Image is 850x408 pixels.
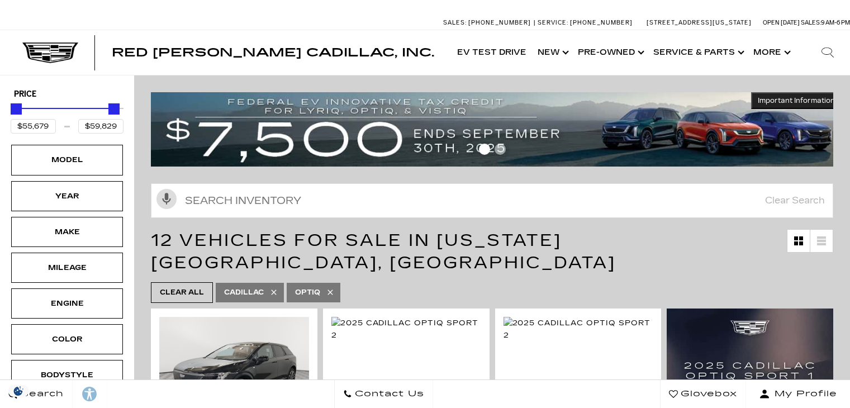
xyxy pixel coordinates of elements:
span: [PHONE_NUMBER] [570,19,633,26]
a: Service & Parts [648,30,748,75]
div: Bodystyle [39,369,95,381]
div: EngineEngine [11,288,123,319]
div: ColorColor [11,324,123,354]
a: Service: [PHONE_NUMBER] [534,20,635,26]
span: Glovebox [678,386,737,402]
div: MakeMake [11,217,123,247]
img: 2025 Cadillac OPTIQ Sport 2 [504,317,653,341]
span: 12 Vehicles for Sale in [US_STATE][GEOGRAPHIC_DATA], [GEOGRAPHIC_DATA] [151,230,616,273]
div: Model [39,154,95,166]
span: Sales: [443,19,467,26]
div: Mileage [39,262,95,274]
a: Pre-Owned [572,30,648,75]
span: Clear All [160,286,204,300]
span: Go to slide 1 [479,144,490,155]
span: [PHONE_NUMBER] [468,19,531,26]
span: Contact Us [352,386,424,402]
span: Important Information [758,96,835,105]
a: Red [PERSON_NAME] Cadillac, Inc. [112,47,434,58]
input: Minimum [11,119,56,134]
img: Cadillac Dark Logo with Cadillac White Text [22,42,78,64]
input: Search Inventory [151,183,833,218]
span: 9 AM-6 PM [821,19,850,26]
div: Year [39,190,95,202]
div: ModelModel [11,145,123,175]
span: Sales: [801,19,821,26]
span: Search [17,386,64,402]
a: [STREET_ADDRESS][US_STATE] [647,19,752,26]
h5: Price [14,89,120,99]
a: New [532,30,572,75]
span: My Profile [770,386,837,402]
span: Open [DATE] [763,19,800,26]
span: Service: [538,19,568,26]
input: Maximum [78,119,124,134]
span: Red [PERSON_NAME] Cadillac, Inc. [112,46,434,59]
button: More [748,30,794,75]
div: Make [39,226,95,238]
a: Sales: [PHONE_NUMBER] [443,20,534,26]
section: Click to Open Cookie Consent Modal [6,385,31,397]
span: Go to slide 2 [495,144,506,155]
div: Price [11,99,124,134]
div: Maximum Price [108,103,120,115]
span: Cadillac [224,286,264,300]
svg: Click to toggle on voice search [156,189,177,209]
button: Open user profile menu [746,380,850,408]
div: Color [39,333,95,345]
a: Contact Us [334,380,433,408]
div: Engine [39,297,95,310]
button: Important Information [751,92,842,109]
span: Optiq [295,286,320,300]
img: 2025 Cadillac OPTIQ Sport 2 [331,317,481,341]
a: EV Test Drive [452,30,532,75]
a: Glovebox [660,380,746,408]
div: MileageMileage [11,253,123,283]
div: Minimum Price [11,103,22,115]
img: Opt-Out Icon [6,385,31,397]
div: BodystyleBodystyle [11,360,123,390]
div: YearYear [11,181,123,211]
img: vrp-tax-ending-august-version [151,92,842,166]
